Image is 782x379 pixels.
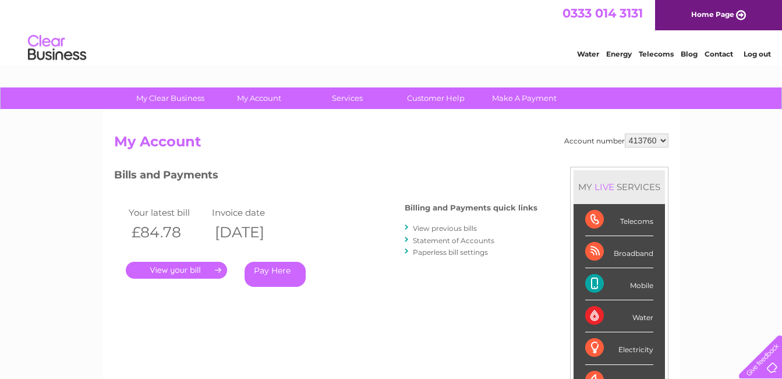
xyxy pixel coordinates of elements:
a: Blog [681,50,698,58]
a: Customer Help [388,87,484,109]
h3: Bills and Payments [114,167,537,187]
div: Broadband [585,236,653,268]
a: Paperless bill settings [413,248,488,257]
div: Clear Business is a trading name of Verastar Limited (registered in [GEOGRAPHIC_DATA] No. 3667643... [116,6,667,57]
a: Energy [606,50,632,58]
div: Telecoms [585,204,653,236]
a: Log out [744,50,771,58]
a: Statement of Accounts [413,236,494,245]
a: Make A Payment [476,87,572,109]
div: Mobile [585,268,653,300]
a: . [126,262,227,279]
a: My Account [211,87,307,109]
div: Account number [564,134,668,148]
h2: My Account [114,134,668,156]
td: Invoice date [209,205,293,220]
a: Contact [705,50,733,58]
a: Services [299,87,395,109]
div: Water [585,300,653,332]
th: £84.78 [126,220,210,244]
th: [DATE] [209,220,293,244]
img: logo.png [27,30,87,66]
a: Water [577,50,599,58]
a: View previous bills [413,224,477,233]
div: LIVE [592,181,617,192]
a: 0333 014 3131 [562,6,643,20]
td: Your latest bill [126,205,210,220]
div: MY SERVICES [574,170,665,203]
a: My Clear Business [122,87,218,109]
div: Electricity [585,332,653,364]
h4: Billing and Payments quick links [405,203,537,212]
a: Pay Here [245,262,306,287]
a: Telecoms [639,50,674,58]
